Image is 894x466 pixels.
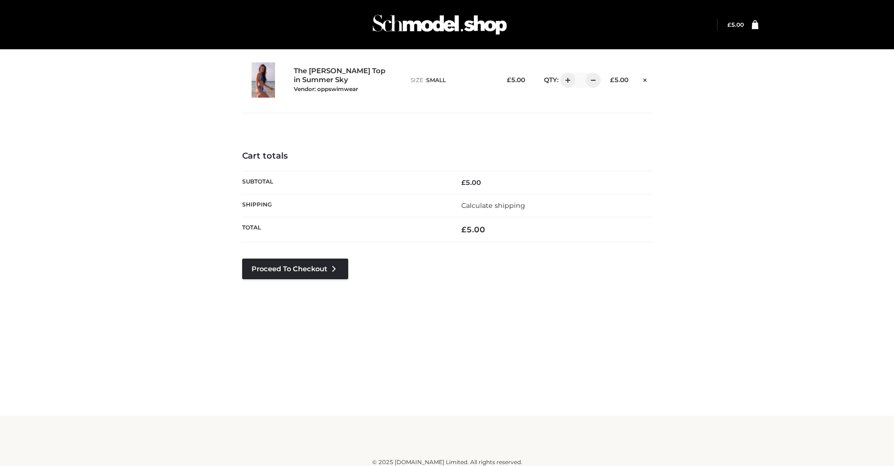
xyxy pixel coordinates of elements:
[727,21,744,28] bdi: 5.00
[461,225,485,234] bdi: 5.00
[507,76,525,84] bdi: 5.00
[727,21,731,28] span: £
[369,6,510,43] img: Schmodel Admin 964
[242,259,348,279] a: Proceed to Checkout
[411,76,491,84] p: size :
[461,178,466,187] span: £
[461,178,481,187] bdi: 5.00
[507,76,511,84] span: £
[426,76,446,84] span: SMALL
[610,76,614,84] span: £
[242,194,447,217] th: Shipping
[242,151,652,161] h4: Cart totals
[461,225,466,234] span: £
[461,201,525,210] a: Calculate shipping
[294,85,358,92] small: Vendor: oppswimwear
[242,171,447,194] th: Subtotal
[610,76,628,84] bdi: 5.00
[727,21,744,28] a: £5.00
[535,73,594,88] div: QTY:
[242,217,447,242] th: Total
[638,73,652,85] a: Remove this item
[294,67,390,93] a: The [PERSON_NAME] Top in Summer SkyVendor: oppswimwear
